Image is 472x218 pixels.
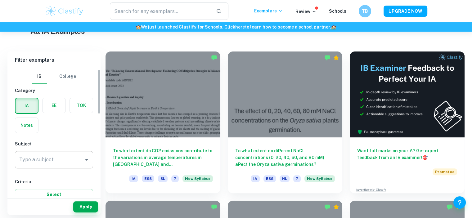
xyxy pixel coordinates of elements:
[136,24,141,29] span: 🏫
[70,98,93,113] button: TOK
[280,175,290,182] span: HL
[263,175,276,182] span: ESS
[211,55,217,61] img: Marked
[453,196,466,209] button: Help and Feedback
[106,51,220,193] a: To what extent do CO2 emissions contribute to the variations in average temperatures in [GEOGRAPH...
[235,24,245,29] a: here
[15,140,93,147] h6: Subject
[15,178,93,185] h6: Criteria
[384,6,427,17] button: UPGRADE NOW
[331,24,336,29] span: 🏫
[447,204,453,210] img: Marked
[329,9,346,14] a: Schools
[293,175,301,182] span: 7
[16,98,38,113] button: IA
[433,168,457,175] span: Promoted
[158,175,168,182] span: SL
[110,2,211,20] input: Search for any exemplars...
[350,51,465,193] a: Want full marks on yourIA? Get expert feedback from an IB examiner!PromotedAdvertise with Clastify
[304,175,335,182] span: New Syllabus
[295,8,317,15] p: Review
[73,201,98,212] button: Apply
[304,175,335,186] div: Starting from the May 2026 session, the ESS IA requirements have changed. We created this exempla...
[324,204,330,210] img: Marked
[59,69,76,84] button: College
[113,147,213,168] h6: To what extent do CO2 emissions contribute to the variations in average temperatures in [GEOGRAPH...
[182,175,213,186] div: Starting from the May 2026 session, the ESS IA requirements have changed. We created this exempla...
[32,69,76,84] div: Filter type choice
[142,175,154,182] span: ESS
[1,24,471,30] h6: We just launched Clastify for Schools. Click to learn how to become a school partner.
[43,98,65,113] button: EE
[129,175,138,182] span: IA
[32,69,47,84] button: IB
[171,175,179,182] span: 7
[333,204,339,210] div: Premium
[333,55,339,61] div: Premium
[15,118,38,133] button: Notes
[356,188,386,192] a: Advertise with Clastify
[7,51,101,69] h6: Filter exemplars
[251,175,260,182] span: IA
[15,189,93,200] button: Select
[211,204,217,210] img: Marked
[82,155,91,164] button: Open
[357,147,457,161] h6: Want full marks on your IA ? Get expert feedback from an IB examiner!
[235,147,335,168] h6: To what extent do diPerent NaCl concentrations (0, 20, 40, 60, and 80 mM) aPect the Oryza sativa ...
[361,8,368,15] h6: TB
[15,87,93,94] h6: Category
[254,7,283,14] p: Exemplars
[182,175,213,182] span: New Syllabus
[350,51,465,137] img: Thumbnail
[359,5,371,17] button: TB
[45,5,84,17] img: Clastify logo
[422,155,428,160] span: 🎯
[324,55,330,61] img: Marked
[228,51,343,193] a: To what extent do diPerent NaCl concentrations (0, 20, 40, 60, and 80 mM) aPect the Oryza sativa ...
